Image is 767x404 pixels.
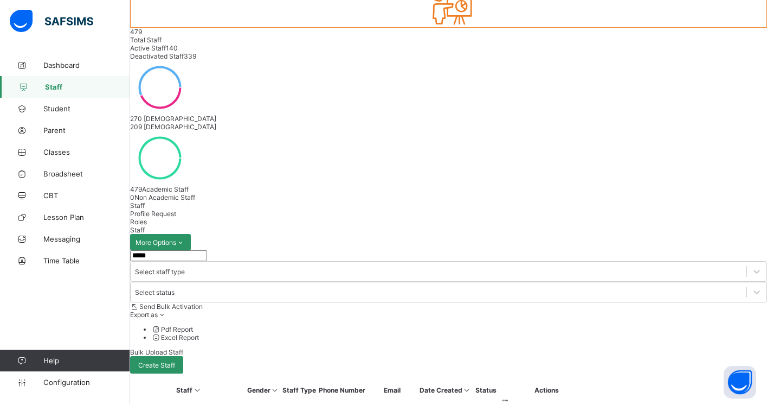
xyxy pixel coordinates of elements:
th: Staff Type [281,386,317,395]
span: Roles [130,218,147,226]
li: dropdown-list-item-null-0 [152,325,767,333]
span: [DEMOGRAPHIC_DATA] [144,115,216,123]
span: Non Academic Staff [134,193,195,201]
span: Profile Request [130,210,176,218]
span: Export as [130,311,158,319]
span: Academic Staff [142,185,189,193]
span: Lesson Plan [43,213,130,222]
span: 339 [184,52,196,60]
span: Bulk Upload Staff [130,348,183,356]
img: safsims [10,10,93,33]
th: Email [367,386,418,395]
span: Help [43,356,130,365]
span: Staff [130,201,145,210]
i: Sort in Ascending Order [462,386,472,394]
span: 479 [130,28,142,36]
span: CBT [43,191,130,200]
th: Gender [247,386,280,395]
li: dropdown-list-item-null-1 [152,333,767,342]
th: Staff [132,386,246,395]
th: Date Created [419,386,472,395]
div: Select staff type [135,268,185,276]
span: 209 [130,123,142,131]
span: Dashboard [43,61,130,70]
span: Send Bulk Activation [139,302,203,311]
span: Classes [43,148,130,156]
div: Total Staff [130,36,767,44]
span: Student [43,104,130,113]
span: Staff [45,83,130,91]
span: Configuration [43,378,130,387]
span: [DEMOGRAPHIC_DATA] [144,123,216,131]
span: Create Staff [138,361,175,369]
span: 479 [130,185,142,193]
span: More Options [136,238,185,247]
span: Active Staff [130,44,166,52]
span: Time Table [43,256,130,265]
span: Deactivated Staff [130,52,184,60]
span: 140 [166,44,178,52]
span: Staff [130,226,145,234]
i: Sort in Ascending Order [192,386,202,394]
span: Messaging [43,235,130,243]
span: Broadsheet [43,169,130,178]
span: 270 [130,115,142,123]
span: 0 [130,193,134,201]
th: Phone Number [318,386,366,395]
span: Parent [43,126,130,135]
th: Status [473,386,499,395]
button: Open asap [724,366,756,399]
div: Select status [135,288,175,296]
th: Actions [500,386,593,395]
i: Sort in Ascending Order [270,386,280,394]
